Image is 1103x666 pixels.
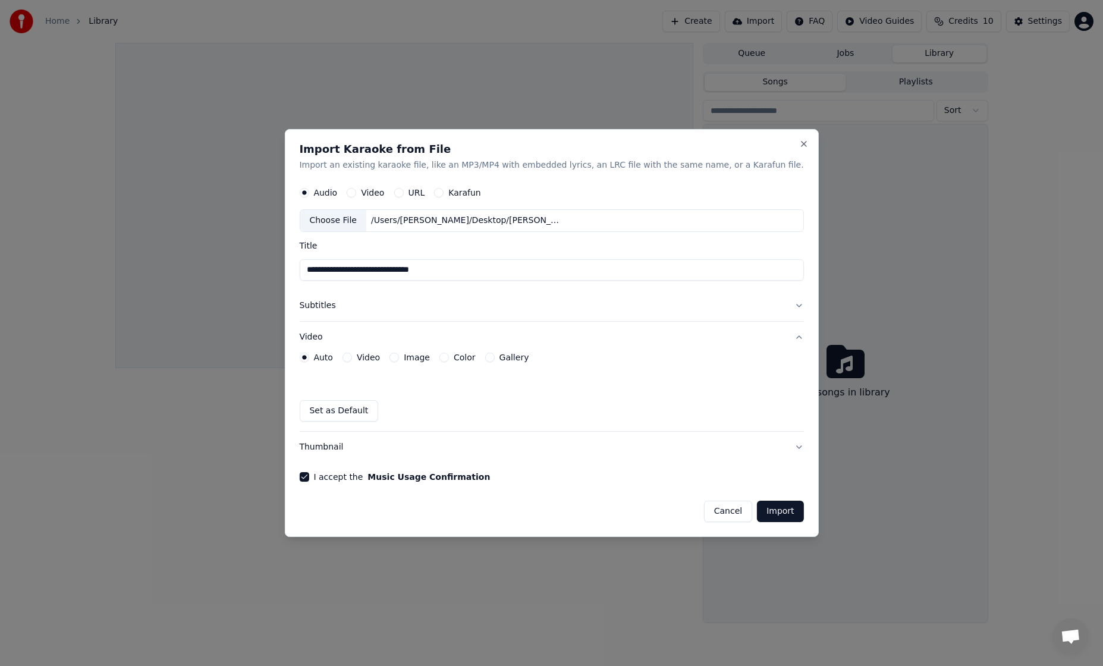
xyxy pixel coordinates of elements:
div: Video [299,353,803,431]
label: Karafun [448,189,481,197]
label: Audio [313,189,337,197]
label: Video [361,189,384,197]
label: URL [408,189,425,197]
label: Video [357,353,380,362]
button: Thumbnail [299,432,803,463]
div: Choose File [300,210,366,231]
label: I accept the [313,473,490,481]
label: Color [454,353,476,362]
button: Import [757,501,803,522]
button: Cancel [704,501,752,522]
button: I accept the [367,473,490,481]
label: Title [299,241,803,250]
button: Set as Default [299,400,378,422]
h2: Import Karaoke from File [299,144,803,155]
label: Auto [313,353,333,362]
label: Image [404,353,430,362]
p: Import an existing karaoke file, like an MP3/MP4 with embedded lyrics, an LRC file with the same ... [299,159,803,171]
div: /Users/[PERSON_NAME]/Desktop/[PERSON_NAME] - [PERSON_NAME] (Spring Of My Life).m4a [366,215,568,227]
label: Gallery [499,353,529,362]
button: Subtitles [299,290,803,321]
button: Video [299,322,803,353]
